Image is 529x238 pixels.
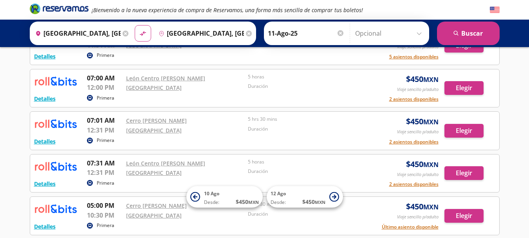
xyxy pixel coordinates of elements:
[490,5,500,15] button: English
[87,201,122,210] p: 05:00 PM
[248,73,366,80] p: 5 horas
[32,24,121,43] input: Buscar Origen
[204,190,219,197] span: 10 Ago
[302,198,325,206] span: $ 450
[437,22,500,45] button: Buscar
[267,186,343,208] button: 12 AgoDesde:$450MXN
[382,223,439,231] button: Último asiento disponible
[248,211,366,218] p: Duración
[126,169,182,176] a: [GEOGRAPHIC_DATA]
[87,73,122,83] p: 07:00 AM
[444,209,484,223] button: Elegir
[406,73,439,85] span: $ 450
[30,3,88,17] a: Brand Logo
[397,214,439,220] p: Viaje sencillo p/adulto
[389,96,439,103] button: 2 asientos disponibles
[389,138,439,145] button: 2 asientos disponibles
[406,158,439,170] span: $ 450
[87,158,122,168] p: 07:31 AM
[87,116,122,125] p: 07:01 AM
[34,222,56,231] button: Detalles
[126,84,182,91] a: [GEOGRAPHIC_DATA]
[34,73,77,89] img: RESERVAMOS
[34,158,77,174] img: RESERVAMOS
[126,212,182,219] a: [GEOGRAPHIC_DATA]
[126,74,205,82] a: León Centro [PERSON_NAME]
[248,83,366,90] p: Duración
[248,116,366,123] p: 5 hrs 30 mins
[97,52,114,59] p: Primera
[97,137,114,144] p: Primera
[126,127,182,134] a: [GEOGRAPHIC_DATA]
[248,168,366,175] p: Duración
[34,52,56,60] button: Detalles
[97,180,114,187] p: Primera
[126,117,187,124] a: Cerro [PERSON_NAME]
[444,81,484,95] button: Elegir
[423,75,439,84] small: MXN
[248,199,259,205] small: MXN
[397,86,439,93] p: Viaje sencillo p/adulto
[87,168,122,177] p: 12:31 PM
[444,124,484,138] button: Elegir
[34,137,56,145] button: Detalles
[97,222,114,229] p: Primera
[423,203,439,211] small: MXN
[423,118,439,126] small: MXN
[389,181,439,188] button: 2 asientos disponibles
[355,24,425,43] input: Opcional
[268,24,345,43] input: Elegir Fecha
[423,160,439,169] small: MXN
[406,116,439,127] span: $ 450
[271,190,286,197] span: 12 Ago
[155,24,244,43] input: Buscar Destino
[315,199,325,205] small: MXN
[248,125,366,133] p: Duración
[126,202,187,209] a: Cerro [PERSON_NAME]
[97,94,114,102] p: Primera
[126,160,205,167] a: León Centro [PERSON_NAME]
[87,211,122,220] p: 10:30 PM
[186,186,263,208] button: 10 AgoDesde:$450MXN
[204,199,219,206] span: Desde:
[397,171,439,178] p: Viaje sencillo p/adulto
[34,94,56,103] button: Detalles
[87,83,122,92] p: 12:00 PM
[397,129,439,135] p: Viaje sencillo p/adulto
[30,3,88,15] i: Brand Logo
[34,180,56,188] button: Detalles
[87,125,122,135] p: 12:31 PM
[126,42,182,49] a: [GEOGRAPHIC_DATA]
[271,199,286,206] span: Desde:
[34,201,77,216] img: RESERVAMOS
[406,201,439,213] span: $ 450
[444,166,484,180] button: Elegir
[248,158,366,165] p: 5 horas
[92,6,363,14] em: ¡Bienvenido a la nueva experiencia de compra de Reservamos, una forma más sencilla de comprar tus...
[389,53,439,60] button: 5 asientos disponibles
[236,198,259,206] span: $ 450
[34,116,77,131] img: RESERVAMOS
